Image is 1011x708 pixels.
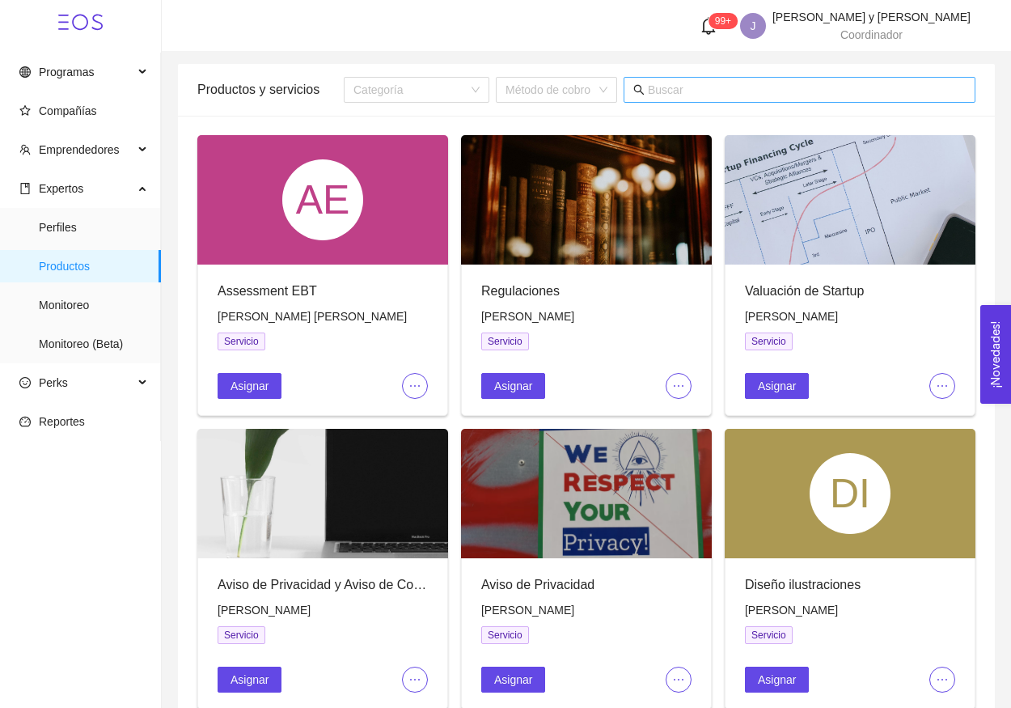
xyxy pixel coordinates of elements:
[39,289,148,321] span: Monitoreo
[980,305,1011,404] button: Open Feedback Widget
[758,671,796,689] span: Asignar
[402,373,428,399] button: ellipsis
[19,183,31,194] span: book
[481,373,545,399] button: Asignar
[39,415,85,428] span: Reportes
[39,376,68,389] span: Perks
[481,333,529,350] span: Servicio
[19,66,31,78] span: global
[929,373,955,399] button: ellipsis
[218,626,265,644] span: Servicio
[750,13,755,39] span: J
[218,310,407,323] span: [PERSON_NAME] [PERSON_NAME]
[39,328,148,360] span: Monitoreo (Beta)
[633,84,645,95] span: search
[39,211,148,244] span: Perfiles
[218,604,311,617] span: [PERSON_NAME]
[39,66,94,78] span: Programas
[745,626,793,644] span: Servicio
[745,281,955,301] div: Valuación de Startup
[745,310,838,323] span: [PERSON_NAME]
[481,604,574,617] span: [PERSON_NAME]
[666,667,692,693] button: ellipsis
[772,11,971,23] span: [PERSON_NAME] y [PERSON_NAME]
[39,182,83,195] span: Expertos
[19,144,31,155] span: team
[39,143,120,156] span: Emprendedores
[403,379,427,392] span: ellipsis
[282,159,363,240] div: AE
[745,333,793,350] span: Servicio
[218,667,281,693] button: Asignar
[666,379,691,392] span: ellipsis
[745,667,809,693] button: Asignar
[231,671,269,689] span: Asignar
[218,574,428,595] div: Aviso de Privacidad y Aviso de Cookies
[709,13,738,29] sup: 122
[19,105,31,117] span: star
[481,574,692,595] div: Aviso de Privacidad
[218,333,265,350] span: Servicio
[494,671,532,689] span: Asignar
[402,667,428,693] button: ellipsis
[758,377,796,395] span: Asignar
[930,379,954,392] span: ellipsis
[39,104,97,117] span: Compañías
[218,281,428,301] div: Assessment EBT
[666,673,691,686] span: ellipsis
[494,377,532,395] span: Asignar
[810,453,890,534] div: DI
[481,310,574,323] span: [PERSON_NAME]
[700,17,717,35] span: bell
[745,574,955,595] div: Diseño ilustraciones
[745,604,838,617] span: [PERSON_NAME]
[648,81,966,99] input: Buscar
[197,66,344,112] div: Productos y servicios
[929,667,955,693] button: ellipsis
[745,373,809,399] button: Asignar
[19,377,31,388] span: smile
[231,377,269,395] span: Asignar
[840,28,903,41] span: Coordinador
[481,626,529,644] span: Servicio
[39,250,148,282] span: Productos
[666,373,692,399] button: ellipsis
[19,416,31,427] span: dashboard
[930,673,954,686] span: ellipsis
[481,667,545,693] button: Asignar
[481,281,692,301] div: Regulaciones
[218,373,281,399] button: Asignar
[403,673,427,686] span: ellipsis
